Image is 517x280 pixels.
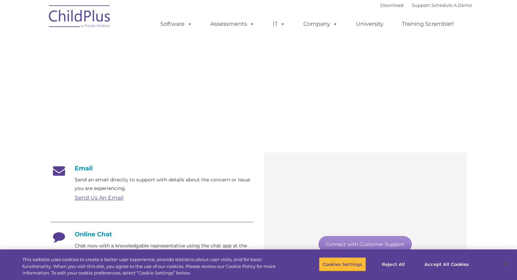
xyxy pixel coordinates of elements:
div: This website uses cookies to create a better user experience, provide statistics about user visit... [22,256,284,277]
a: Support [412,2,430,8]
button: Close [498,257,514,272]
a: Training Scramble!! [395,17,461,31]
p: Chat now with a knowledgable representative using the chat app at the bottom right. [75,242,254,259]
a: Assessments [204,17,261,31]
h4: Online Chat [51,231,254,238]
a: Send Us An Email [75,194,123,201]
a: Software [153,17,199,31]
button: Cookies Settings [319,257,366,271]
a: Download [380,2,403,8]
img: ChildPlus by Procare Solutions [45,0,114,35]
font: | [380,2,472,8]
button: Accept All Cookies [421,257,473,271]
button: Reject All [372,257,415,271]
a: Schedule A Demo [431,2,472,8]
a: Company [297,17,345,31]
a: Connect with Customer Support [319,236,412,253]
a: IT [266,17,292,31]
h4: Email [51,165,254,172]
p: Send an email directly to support with details about the concern or issue you are experiencing. [75,176,254,193]
a: University [349,17,390,31]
